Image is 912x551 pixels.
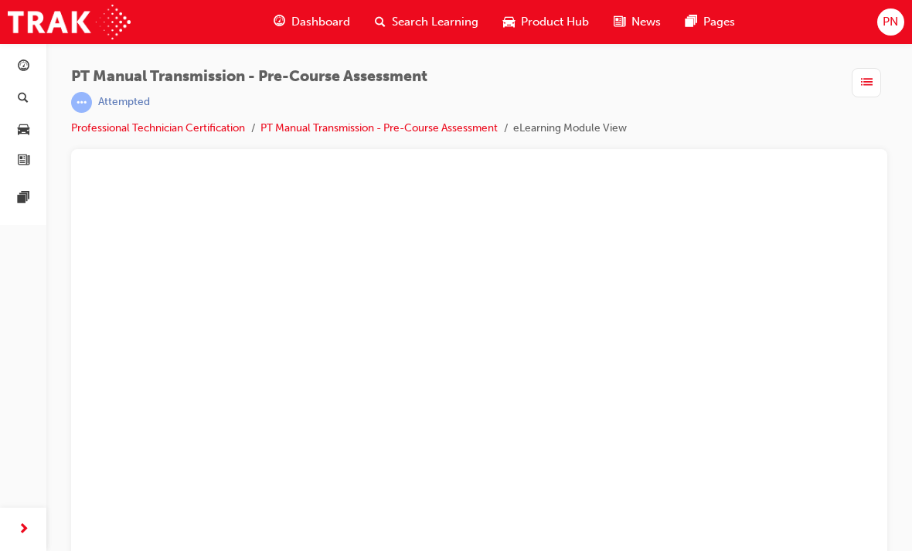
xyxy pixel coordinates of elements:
[18,520,29,539] span: next-icon
[274,12,285,32] span: guage-icon
[601,6,673,38] a: news-iconNews
[71,68,627,86] span: PT Manual Transmission - Pre-Course Assessment
[491,6,601,38] a: car-iconProduct Hub
[614,12,625,32] span: news-icon
[631,13,661,31] span: News
[686,12,697,32] span: pages-icon
[261,6,362,38] a: guage-iconDashboard
[521,13,589,31] span: Product Hub
[503,12,515,32] span: car-icon
[513,120,627,138] li: eLearning Module View
[861,73,873,93] span: list-icon
[362,6,491,38] a: search-iconSearch Learning
[673,6,747,38] a: pages-iconPages
[71,92,92,113] span: learningRecordVerb_ATTEMPT-icon
[18,92,29,106] span: search-icon
[291,13,350,31] span: Dashboard
[877,9,904,36] button: PN
[98,95,150,110] div: Attempted
[18,155,29,168] span: news-icon
[392,13,478,31] span: Search Learning
[18,60,29,74] span: guage-icon
[18,123,29,137] span: car-icon
[375,12,386,32] span: search-icon
[18,192,29,206] span: pages-icon
[883,13,898,31] span: PN
[8,5,131,39] img: Trak
[703,13,735,31] span: Pages
[71,121,245,134] a: Professional Technician Certification
[260,121,498,134] a: PT Manual Transmission - Pre-Course Assessment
